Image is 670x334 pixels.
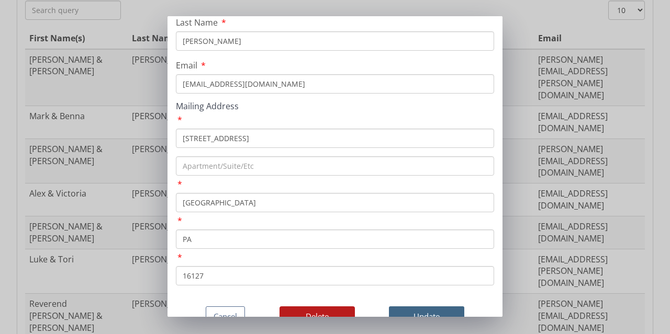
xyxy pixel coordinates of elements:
[389,306,464,327] button: Update
[176,17,218,28] span: Last Name
[176,156,494,176] input: Apartment/Suite/Etc
[176,266,494,285] input: Zip
[176,129,494,148] input: Street
[176,193,494,212] input: City
[176,229,494,249] input: State
[280,306,355,327] button: Delete
[176,60,197,71] span: Email
[206,306,245,327] button: Cancel
[176,102,494,111] h4: Mailing Address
